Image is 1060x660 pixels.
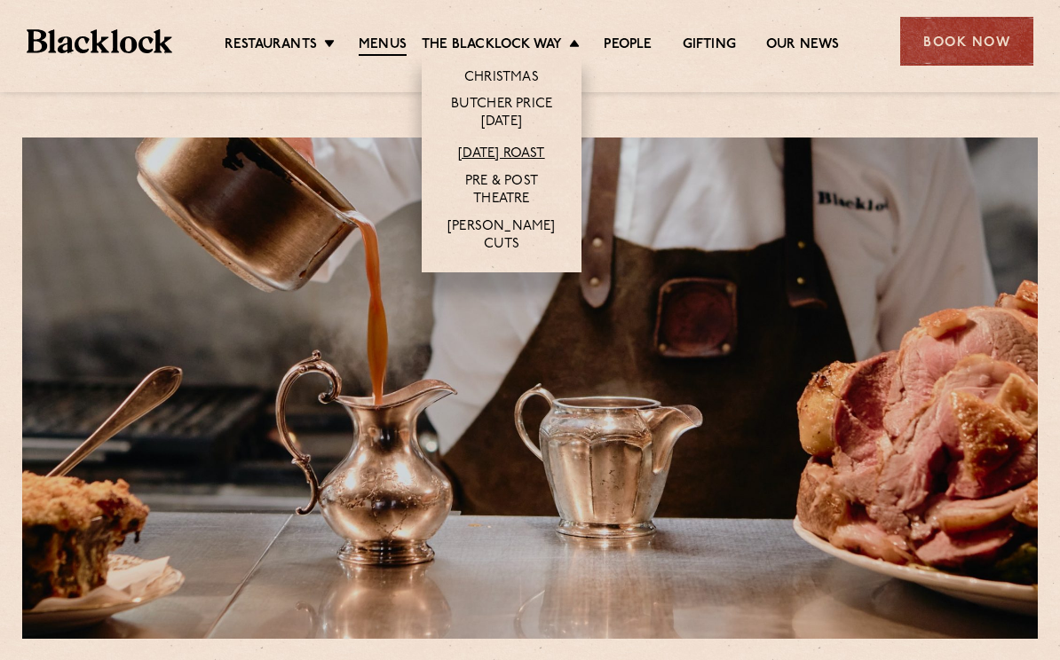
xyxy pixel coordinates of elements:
a: People [604,36,652,54]
a: Pre & Post Theatre [439,173,564,208]
img: BL_Textured_Logo-footer-cropped.svg [27,29,172,54]
a: Gifting [683,36,736,54]
div: Book Now [900,17,1033,66]
a: Menus [359,36,407,56]
a: [PERSON_NAME] Cuts [439,218,564,254]
a: Butcher Price [DATE] [439,96,564,131]
a: The Blacklock Way [422,36,562,54]
a: [DATE] Roast [458,145,544,163]
a: Our News [766,36,840,54]
a: Restaurants [225,36,317,54]
a: Christmas [464,69,539,87]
